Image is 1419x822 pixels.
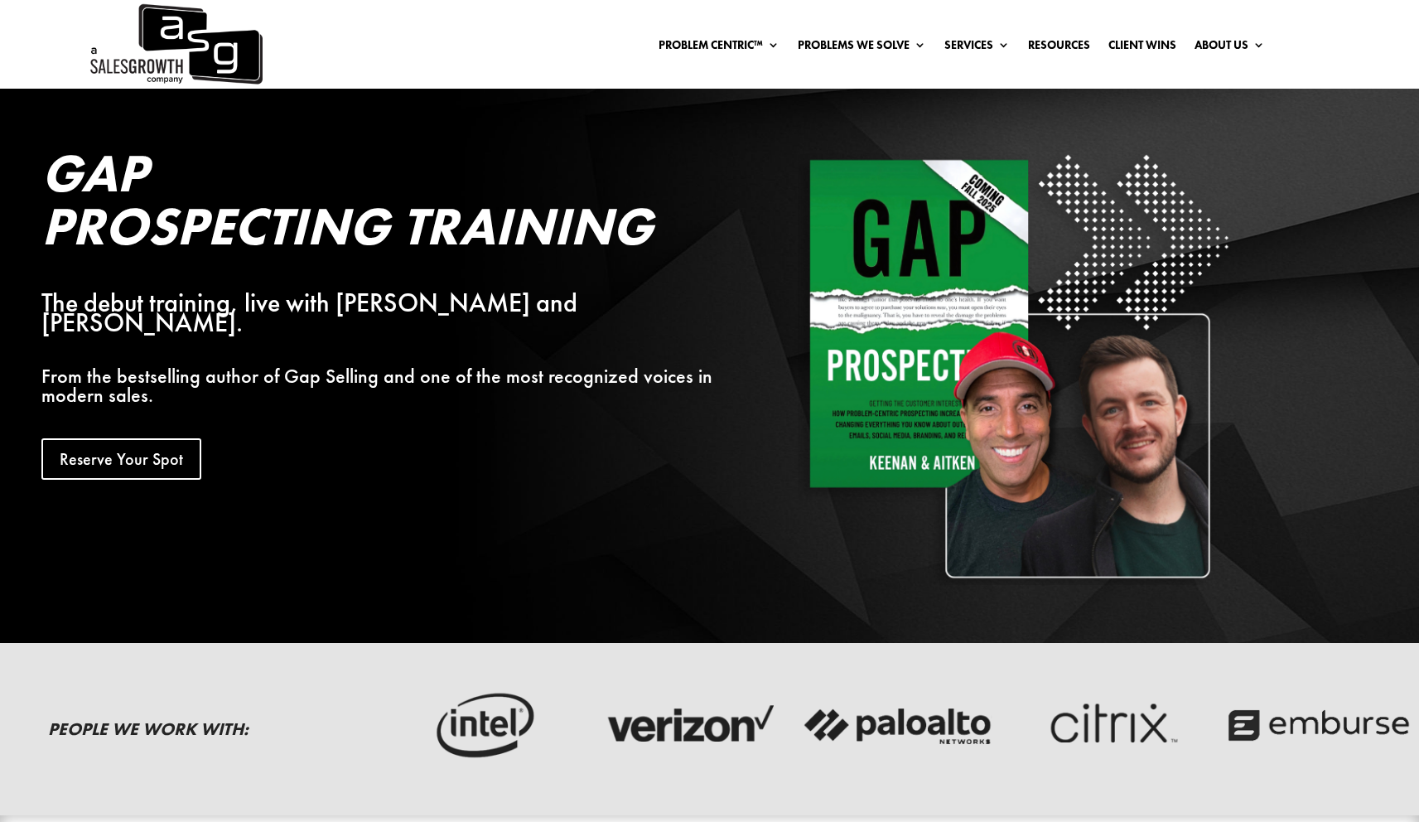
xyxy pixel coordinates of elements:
[798,39,926,57] a: Problems We Solve
[592,687,785,764] img: verizon-logo-dark
[802,687,995,764] img: palato-networks-logo-dark
[1108,39,1176,57] a: Client Wins
[1195,39,1265,57] a: About Us
[41,293,732,333] div: The debut training, live with [PERSON_NAME] and [PERSON_NAME].
[1028,39,1090,57] a: Resources
[659,39,779,57] a: Problem Centric™
[383,687,576,764] img: intel-logo-dark
[41,366,732,406] p: From the bestselling author of Gap Selling and one of the most recognized voices in modern sales.
[1221,687,1414,764] img: emburse-logo-dark
[41,438,201,480] a: Reserve Your Spot
[1011,687,1204,764] img: critix-logo-dark
[944,39,1010,57] a: Services
[798,147,1236,585] img: Square White - Shadow
[41,147,732,261] h2: Gap Prospecting Training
